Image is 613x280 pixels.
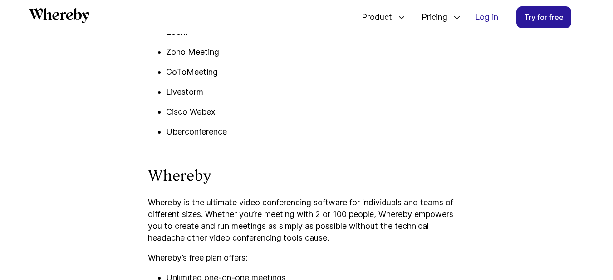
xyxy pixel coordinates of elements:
svg: Whereby [29,8,89,23]
span: Pricing [412,2,450,32]
p: Uberconference [166,126,466,138]
span: Product [353,2,394,32]
a: Log in [468,7,505,28]
p: Zoho Meeting [166,46,466,58]
a: Try for free [516,6,571,28]
a: Whereby [29,8,89,26]
p: Whereby’s free plan offers: [148,252,466,264]
p: Cisco Webex [166,106,466,118]
p: GoToMeeting [166,66,466,78]
h3: Whereby [148,167,466,186]
p: Livestorm [166,86,466,98]
p: Whereby is the ultimate video conferencing software for individuals and teams of different sizes.... [148,197,466,244]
